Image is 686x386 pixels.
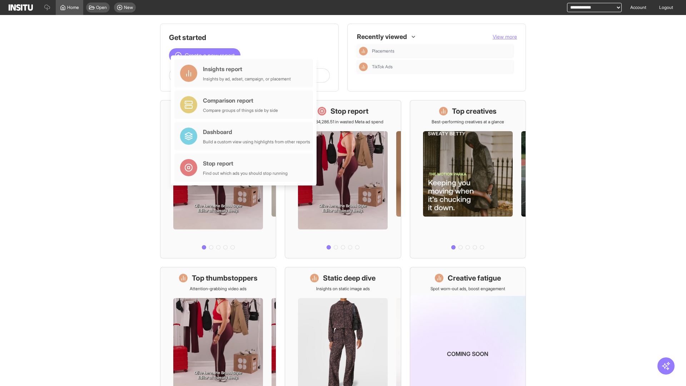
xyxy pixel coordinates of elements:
span: Home [67,5,79,10]
button: Create a new report [169,48,240,63]
span: New [124,5,133,10]
p: Save £34,286.51 in wasted Meta ad spend [303,119,383,125]
div: Find out which ads you should stop running [203,170,288,176]
h1: Top creatives [452,106,497,116]
h1: Stop report [330,106,368,116]
h1: Static deep dive [323,273,376,283]
div: Comparison report [203,96,278,105]
div: Insights [359,63,368,71]
div: Build a custom view using highlights from other reports [203,139,310,145]
p: Attention-grabbing video ads [190,286,247,292]
span: Open [96,5,107,10]
div: Compare groups of things side by side [203,108,278,113]
a: Top creativesBest-performing creatives at a glance [410,100,526,258]
span: TikTok Ads [372,64,511,70]
div: Insights report [203,65,291,73]
div: Dashboard [203,128,310,136]
p: Best-performing creatives at a glance [432,119,504,125]
span: Placements [372,48,511,54]
span: Create a new report [185,51,235,60]
p: Insights on static image ads [316,286,370,292]
h1: Top thumbstoppers [192,273,258,283]
a: What's live nowSee all active ads instantly [160,100,276,258]
button: View more [493,33,517,40]
div: Stop report [203,159,288,168]
div: Insights [359,47,368,55]
a: Stop reportSave £34,286.51 in wasted Meta ad spend [285,100,401,258]
h1: Get started [169,33,330,43]
span: TikTok Ads [372,64,393,70]
img: Logo [9,4,33,11]
div: Insights by ad, adset, campaign, or placement [203,76,291,82]
span: View more [493,34,517,40]
span: Placements [372,48,394,54]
